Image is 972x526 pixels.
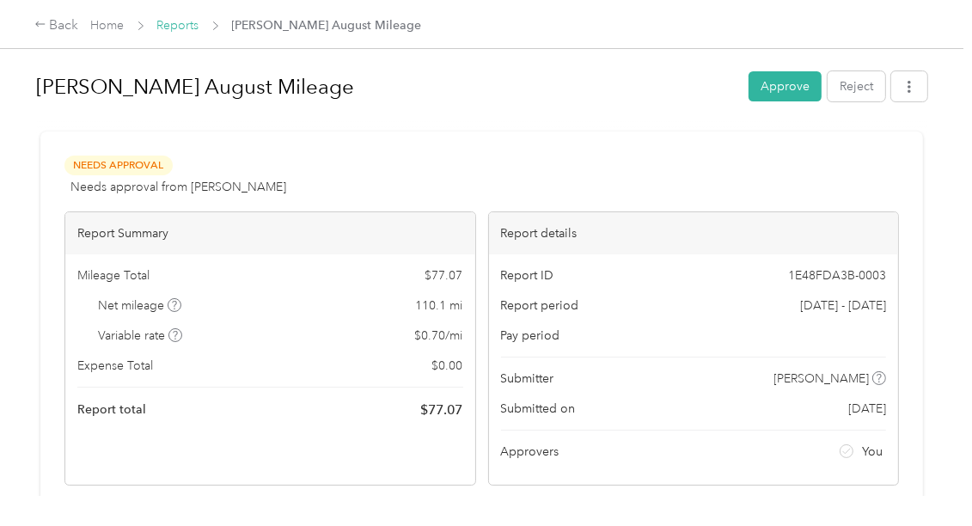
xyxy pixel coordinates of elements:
[749,71,822,101] button: Approve
[232,16,422,34] span: [PERSON_NAME] August Mileage
[70,178,286,196] span: Needs approval from [PERSON_NAME]
[501,400,576,418] span: Submitted on
[421,400,463,420] span: $ 77.07
[34,15,79,36] div: Back
[65,212,475,254] div: Report Summary
[416,297,463,315] span: 110.1 mi
[489,212,899,254] div: Report details
[848,400,886,418] span: [DATE]
[863,443,883,461] span: You
[800,297,886,315] span: [DATE] - [DATE]
[876,430,972,526] iframe: Everlance-gr Chat Button Frame
[501,370,554,388] span: Submitter
[432,357,463,375] span: $ 0.00
[77,357,153,375] span: Expense Total
[77,266,150,284] span: Mileage Total
[774,370,870,388] span: [PERSON_NAME]
[77,401,146,419] span: Report total
[425,266,463,284] span: $ 77.07
[64,156,173,175] span: Needs Approval
[36,66,737,107] h1: Sam Franchi August Mileage
[99,297,182,315] span: Net mileage
[501,327,560,345] span: Pay period
[99,327,183,345] span: Variable rate
[788,266,886,284] span: 1E48FDA3B-0003
[157,18,199,33] a: Reports
[91,18,125,33] a: Home
[501,297,579,315] span: Report period
[828,71,885,101] button: Reject
[501,443,559,461] span: Approvers
[501,266,554,284] span: Report ID
[415,327,463,345] span: $ 0.70 / mi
